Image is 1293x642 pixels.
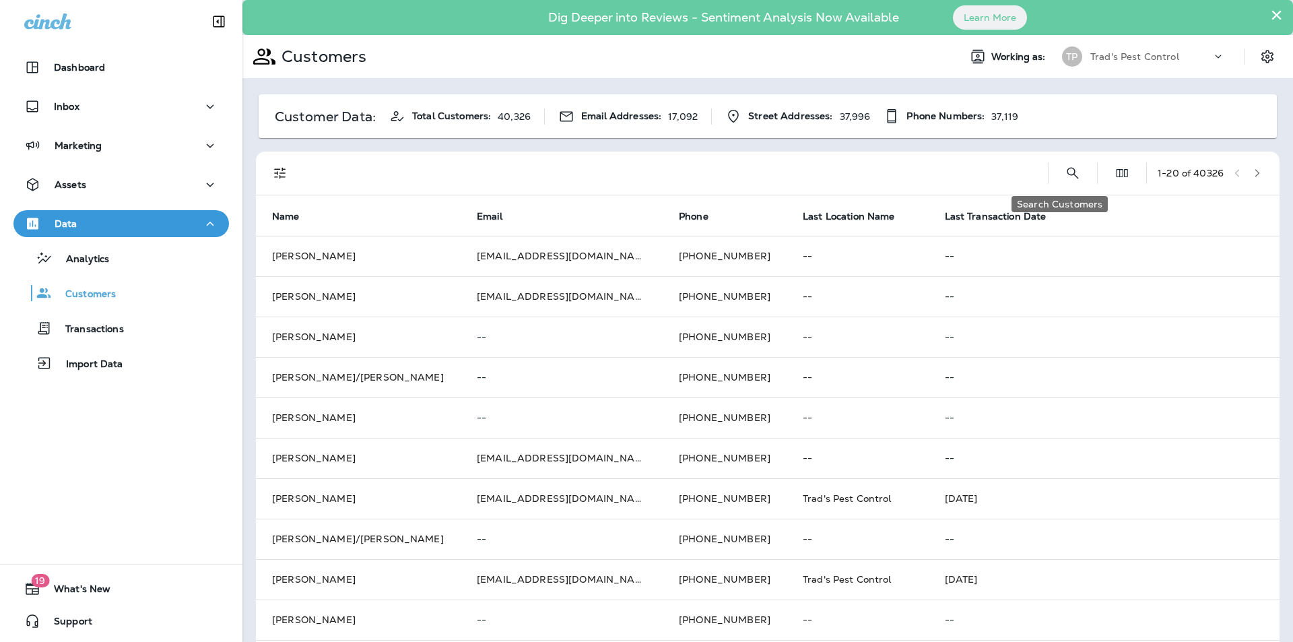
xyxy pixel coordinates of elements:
[256,478,461,519] td: [PERSON_NAME]
[13,132,229,159] button: Marketing
[13,314,229,342] button: Transactions
[275,111,376,122] p: Customer Data:
[13,279,229,307] button: Customers
[256,559,461,600] td: [PERSON_NAME]
[945,331,1264,342] p: --
[13,93,229,120] button: Inbox
[256,276,461,317] td: [PERSON_NAME]
[1090,51,1179,62] p: Trad's Pest Control
[509,15,938,20] p: Dig Deeper into Reviews - Sentiment Analysis Now Available
[945,211,1047,222] span: Last Transaction Date
[276,46,366,67] p: Customers
[55,140,102,151] p: Marketing
[13,244,229,272] button: Analytics
[13,349,229,377] button: Import Data
[748,110,832,122] span: Street Addresses:
[40,616,92,632] span: Support
[256,236,461,276] td: [PERSON_NAME]
[477,614,646,625] p: --
[1108,160,1135,187] button: Edit Fields
[477,412,646,423] p: --
[803,534,913,544] p: --
[663,600,787,640] td: [PHONE_NUMBER]
[906,110,985,122] span: Phone Numbers:
[54,101,79,112] p: Inbox
[13,54,229,81] button: Dashboard
[477,331,646,342] p: --
[13,608,229,635] button: Support
[256,438,461,478] td: [PERSON_NAME]
[945,210,1064,222] span: Last Transaction Date
[929,559,1280,600] td: [DATE]
[1270,4,1283,26] button: Close
[461,559,663,600] td: [EMAIL_ADDRESS][DOMAIN_NAME]
[663,317,787,357] td: [PHONE_NUMBER]
[945,534,1264,544] p: --
[581,110,661,122] span: Email Addresses:
[991,51,1049,63] span: Working as:
[52,323,124,336] p: Transactions
[679,211,708,222] span: Phone
[803,291,913,302] p: --
[803,573,892,585] span: Trad's Pest Control
[256,317,461,357] td: [PERSON_NAME]
[679,210,726,222] span: Phone
[1062,46,1082,67] div: TP
[267,160,294,187] button: Filters
[663,478,787,519] td: [PHONE_NUMBER]
[40,583,110,600] span: What's New
[256,357,461,397] td: [PERSON_NAME]/[PERSON_NAME]
[53,253,109,266] p: Analytics
[803,614,913,625] p: --
[803,453,913,463] p: --
[945,291,1264,302] p: --
[13,210,229,237] button: Data
[477,211,502,222] span: Email
[840,111,871,122] p: 37,996
[663,276,787,317] td: [PHONE_NUMBER]
[256,519,461,559] td: [PERSON_NAME]/[PERSON_NAME]
[803,251,913,261] p: --
[31,574,49,587] span: 19
[52,288,116,301] p: Customers
[412,110,491,122] span: Total Customers:
[55,218,77,229] p: Data
[953,5,1027,30] button: Learn More
[803,210,913,222] span: Last Location Name
[272,210,317,222] span: Name
[803,412,913,423] p: --
[803,211,895,222] span: Last Location Name
[803,372,913,383] p: --
[1158,168,1224,179] div: 1 - 20 of 40326
[200,8,238,35] button: Collapse Sidebar
[663,236,787,276] td: [PHONE_NUMBER]
[663,357,787,397] td: [PHONE_NUMBER]
[803,492,892,505] span: Trad's Pest Control
[461,438,663,478] td: [EMAIL_ADDRESS][DOMAIN_NAME]
[53,358,123,371] p: Import Data
[54,62,105,73] p: Dashboard
[461,478,663,519] td: [EMAIL_ADDRESS][DOMAIN_NAME]
[13,171,229,198] button: Assets
[663,519,787,559] td: [PHONE_NUMBER]
[461,236,663,276] td: [EMAIL_ADDRESS][DOMAIN_NAME]
[663,397,787,438] td: [PHONE_NUMBER]
[945,614,1264,625] p: --
[991,111,1018,122] p: 37,119
[256,397,461,438] td: [PERSON_NAME]
[668,111,698,122] p: 17,092
[477,534,646,544] p: --
[1255,44,1280,69] button: Settings
[803,331,913,342] p: --
[256,600,461,640] td: [PERSON_NAME]
[55,179,86,190] p: Assets
[498,111,531,122] p: 40,326
[929,478,1280,519] td: [DATE]
[945,453,1264,463] p: --
[1012,196,1108,212] div: Search Customers
[945,372,1264,383] p: --
[1059,160,1086,187] button: Search Customers
[461,276,663,317] td: [EMAIL_ADDRESS][DOMAIN_NAME]
[272,211,300,222] span: Name
[663,438,787,478] td: [PHONE_NUMBER]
